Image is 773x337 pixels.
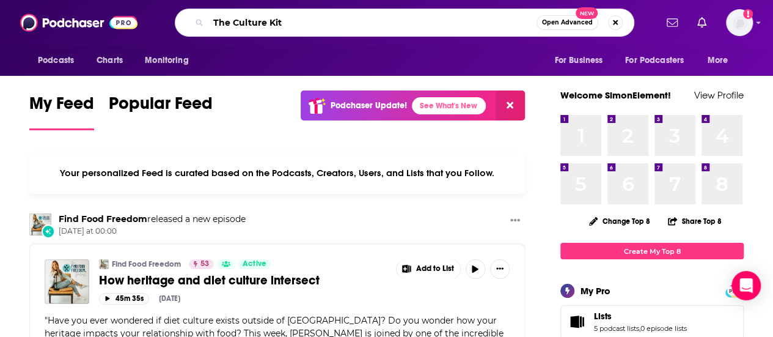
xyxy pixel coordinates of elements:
button: open menu [546,49,618,72]
button: Show profile menu [726,9,753,36]
span: , [639,324,640,333]
img: How heritage and diet culture intersect [45,259,89,304]
button: Share Top 8 [667,209,722,233]
button: Open AdvancedNew [537,15,598,30]
button: open menu [699,49,744,72]
a: My Feed [29,93,94,130]
div: Your personalized Feed is curated based on the Podcasts, Creators, Users, and Lists that you Follow. [29,152,525,194]
span: More [708,52,728,69]
button: open menu [617,49,702,72]
span: My Feed [29,93,94,121]
svg: Add a profile image [743,9,753,19]
span: Add to List [416,264,454,273]
a: 0 episode lists [640,324,687,333]
a: Show notifications dropdown [692,12,711,33]
span: [DATE] at 00:00 [59,226,246,237]
img: Podchaser - Follow, Share and Rate Podcasts [20,11,137,34]
span: 53 [200,258,209,270]
div: Open Intercom Messenger [731,271,761,300]
div: [DATE] [159,294,180,303]
span: Logged in as SimonElement [726,9,753,36]
a: Lists [594,311,687,322]
a: Create My Top 8 [560,243,744,259]
a: How heritage and diet culture intersect [99,273,387,288]
a: 53 [189,259,214,269]
a: 5 podcast lists [594,324,639,333]
button: open menu [136,49,204,72]
div: Search podcasts, credits, & more... [175,9,634,37]
a: Active [238,259,271,269]
span: Open Advanced [542,20,593,26]
a: View Profile [694,89,744,101]
input: Search podcasts, credits, & more... [208,13,537,32]
span: For Podcasters [625,52,684,69]
span: Active [243,258,266,270]
a: Popular Feed [109,93,213,130]
div: New Episode [42,224,55,238]
img: Find Food Freedom [99,259,109,269]
a: Show notifications dropdown [662,12,683,33]
span: Lists [594,311,612,322]
a: Welcome SimonElement! [560,89,671,101]
span: How heritage and diet culture intersect [99,273,320,288]
a: Find Food Freedom [112,259,181,269]
span: Monitoring [145,52,188,69]
span: Popular Feed [109,93,213,121]
span: New [576,7,598,19]
img: Find Food Freedom [29,213,51,235]
span: PRO [727,286,742,295]
button: Change Top 8 [582,213,658,229]
a: Lists [565,313,589,330]
img: User Profile [726,9,753,36]
button: Show More Button [490,259,510,279]
span: For Business [554,52,603,69]
p: Podchaser Update! [331,100,407,111]
button: 45m 35s [99,293,149,305]
a: See What's New [412,97,486,114]
button: Show More Button [397,259,460,279]
a: Find Food Freedom [59,213,147,224]
span: Charts [97,52,123,69]
div: My Pro [581,285,610,297]
span: Podcasts [38,52,74,69]
button: Show More Button [505,213,525,229]
button: open menu [29,49,90,72]
a: Charts [89,49,130,72]
a: PRO [727,286,742,295]
h3: released a new episode [59,213,246,225]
